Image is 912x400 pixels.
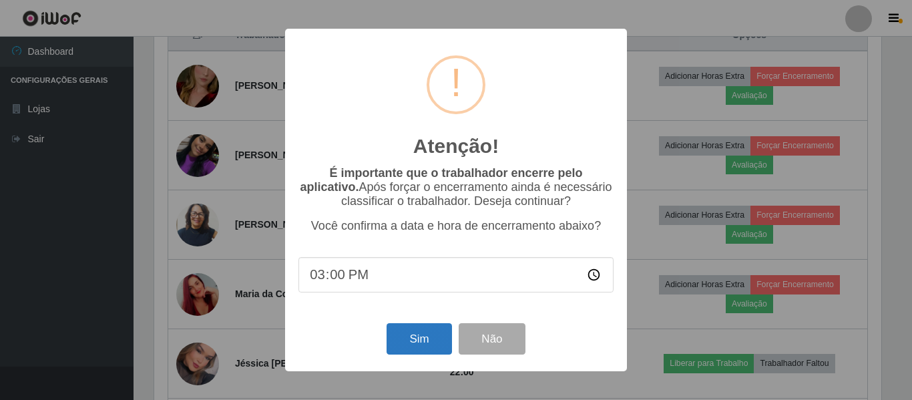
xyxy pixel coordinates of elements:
h2: Atenção! [413,134,499,158]
p: Você confirma a data e hora de encerramento abaixo? [298,219,614,233]
button: Não [459,323,525,355]
p: Após forçar o encerramento ainda é necessário classificar o trabalhador. Deseja continuar? [298,166,614,208]
b: É importante que o trabalhador encerre pelo aplicativo. [300,166,582,194]
button: Sim [387,323,451,355]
